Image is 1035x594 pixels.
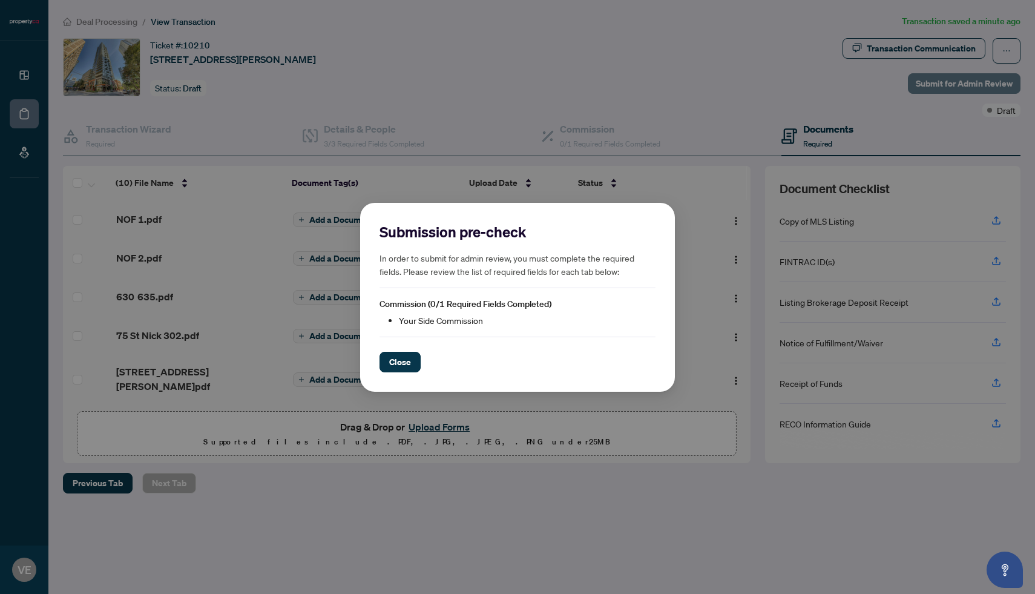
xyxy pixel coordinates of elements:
span: Commission (0/1 Required Fields Completed) [379,299,551,309]
h5: In order to submit for admin review, you must complete the required fields. Please review the lis... [379,251,655,278]
button: Open asap [987,552,1023,588]
button: Close [379,351,421,372]
span: Close [389,352,411,371]
li: Your Side Commission [399,313,655,326]
h2: Submission pre-check [379,222,655,242]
